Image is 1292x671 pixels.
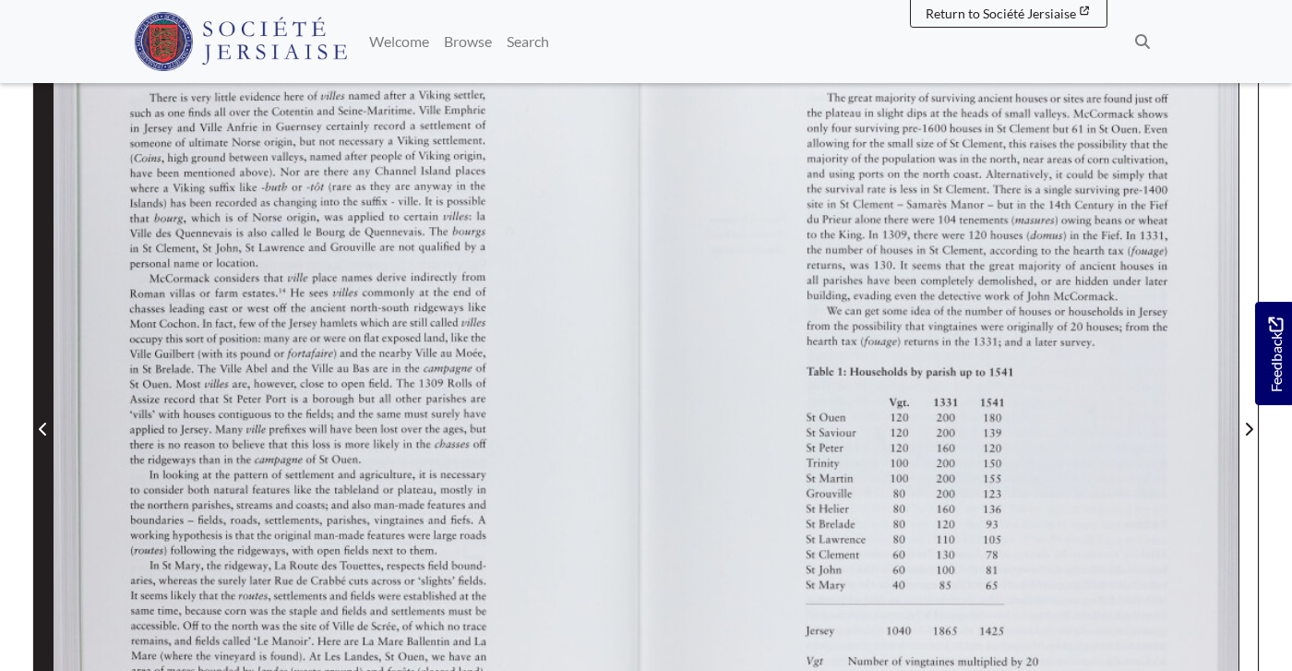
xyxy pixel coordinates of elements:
[134,12,347,71] img: Société Jersiaise
[437,23,499,60] a: Browse
[1255,302,1292,405] a: Would you like to provide feedback?
[499,23,556,60] a: Search
[134,7,347,76] a: Société Jersiaise logo
[926,6,1076,21] span: Return to Société Jersiaise
[362,23,437,60] a: Welcome
[1264,318,1286,392] span: Feedback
